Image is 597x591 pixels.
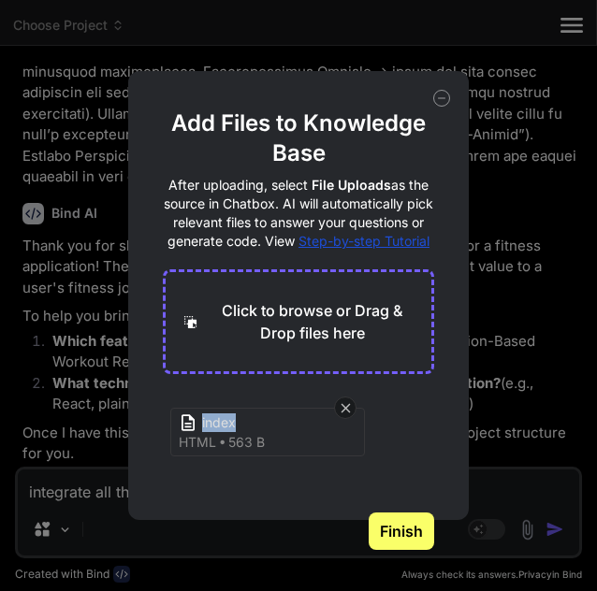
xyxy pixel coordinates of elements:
[179,433,216,452] span: html
[228,433,265,452] span: 563 B
[163,108,434,168] h2: Add Files to Knowledge Base
[298,233,430,249] span: Step-by-step Tutorial
[369,512,434,550] button: Finish
[208,299,416,344] p: Click to browse or Drag & Drop files here
[163,176,434,251] h4: After uploading, select as the source in Chatbox. AI will automatically pick relevant files to an...
[202,413,352,433] span: index
[312,177,391,193] span: File Uploads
